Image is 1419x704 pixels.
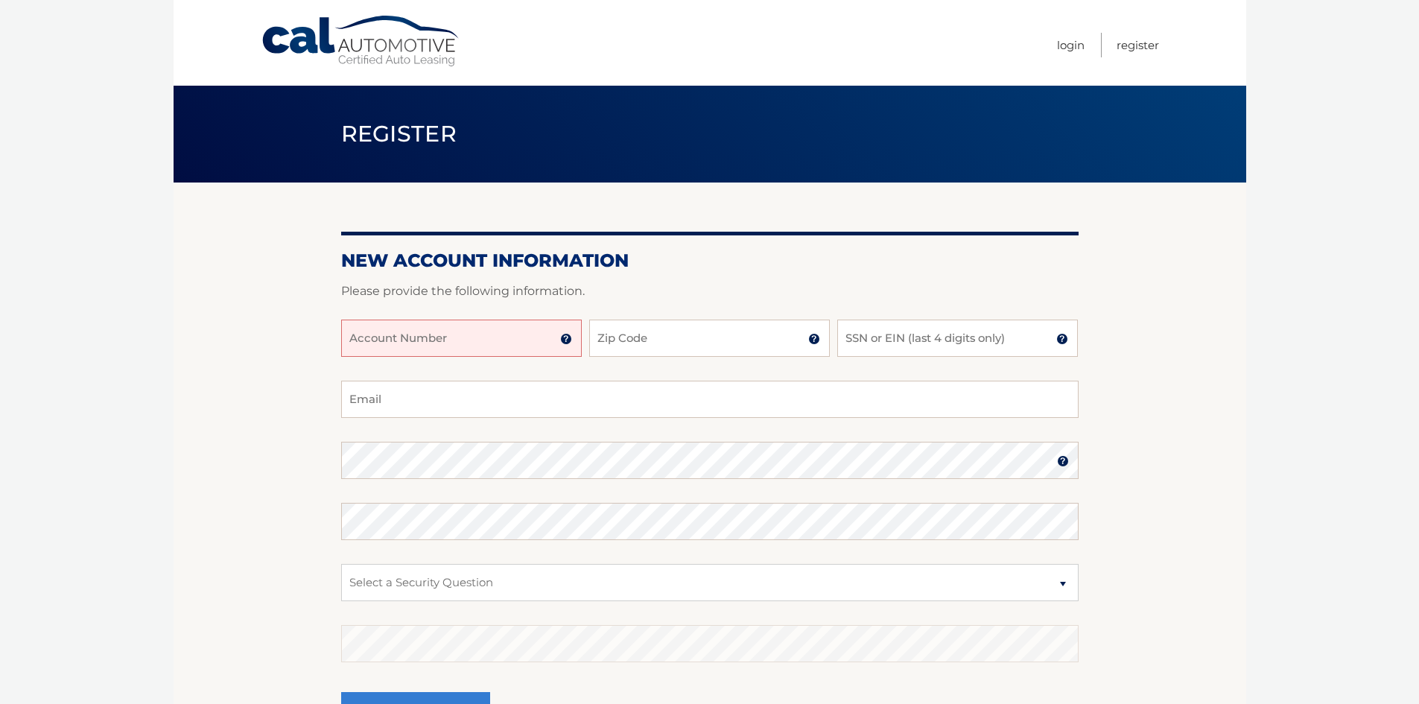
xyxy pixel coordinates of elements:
[341,120,457,148] span: Register
[1056,333,1068,345] img: tooltip.svg
[560,333,572,345] img: tooltip.svg
[808,333,820,345] img: tooltip.svg
[1057,33,1085,57] a: Login
[341,250,1079,272] h2: New Account Information
[261,15,462,68] a: Cal Automotive
[341,320,582,357] input: Account Number
[837,320,1078,357] input: SSN or EIN (last 4 digits only)
[341,381,1079,418] input: Email
[1057,455,1069,467] img: tooltip.svg
[341,281,1079,302] p: Please provide the following information.
[589,320,830,357] input: Zip Code
[1117,33,1159,57] a: Register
